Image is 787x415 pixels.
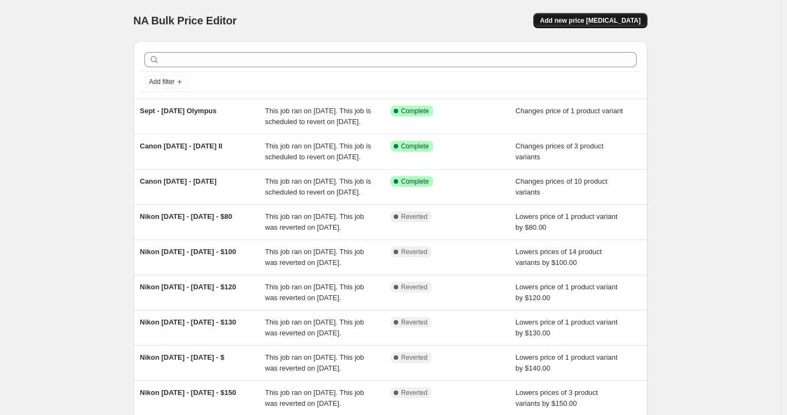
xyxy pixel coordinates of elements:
[265,248,364,267] span: This job ran on [DATE]. This job was reverted on [DATE].
[515,248,602,267] span: Lowers prices of 14 product variants by $100.00
[265,353,364,372] span: This job ran on [DATE]. This job was reverted on [DATE].
[515,318,618,337] span: Lowers price of 1 product variant by $130.00
[515,353,618,372] span: Lowers price of 1 product variant by $140.00
[401,388,428,397] span: Reverted
[401,212,428,221] span: Reverted
[540,16,640,25] span: Add new price [MEDICAL_DATA]
[140,212,233,221] span: Nikon [DATE] - [DATE] - $80
[265,142,371,161] span: This job ran on [DATE]. This job is scheduled to revert on [DATE].
[265,177,371,196] span: This job ran on [DATE]. This job is scheduled to revert on [DATE].
[515,388,598,407] span: Lowers prices of 3 product variants by $150.00
[515,212,618,231] span: Lowers price of 1 product variant by $80.00
[134,15,237,27] span: NA Bulk Price Editor
[533,13,647,28] button: Add new price [MEDICAL_DATA]
[140,353,224,361] span: Nikon [DATE] - [DATE] - $
[515,283,618,302] span: Lowers price of 1 product variant by $120.00
[265,318,364,337] span: This job ran on [DATE]. This job was reverted on [DATE].
[149,77,175,86] span: Add filter
[265,107,371,126] span: This job ran on [DATE]. This job is scheduled to revert on [DATE].
[140,283,236,291] span: Nikon [DATE] - [DATE] - $120
[401,177,429,186] span: Complete
[515,177,607,196] span: Changes prices of 10 product variants
[140,142,223,150] span: Canon [DATE] - [DATE] II
[401,283,428,291] span: Reverted
[140,388,236,397] span: Nikon [DATE] - [DATE] - $150
[265,388,364,407] span: This job ran on [DATE]. This job was reverted on [DATE].
[140,177,217,185] span: Canon [DATE] - [DATE]
[401,353,428,362] span: Reverted
[265,212,364,231] span: This job ran on [DATE]. This job was reverted on [DATE].
[144,75,188,88] button: Add filter
[265,283,364,302] span: This job ran on [DATE]. This job was reverted on [DATE].
[401,142,429,151] span: Complete
[401,248,428,256] span: Reverted
[140,107,217,115] span: Sept - [DATE] Olympus
[401,318,428,327] span: Reverted
[515,107,623,115] span: Changes price of 1 product variant
[140,318,236,326] span: Nikon [DATE] - [DATE] - $130
[140,248,236,256] span: Nikon [DATE] - [DATE] - $100
[401,107,429,115] span: Complete
[515,142,604,161] span: Changes prices of 3 product variants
